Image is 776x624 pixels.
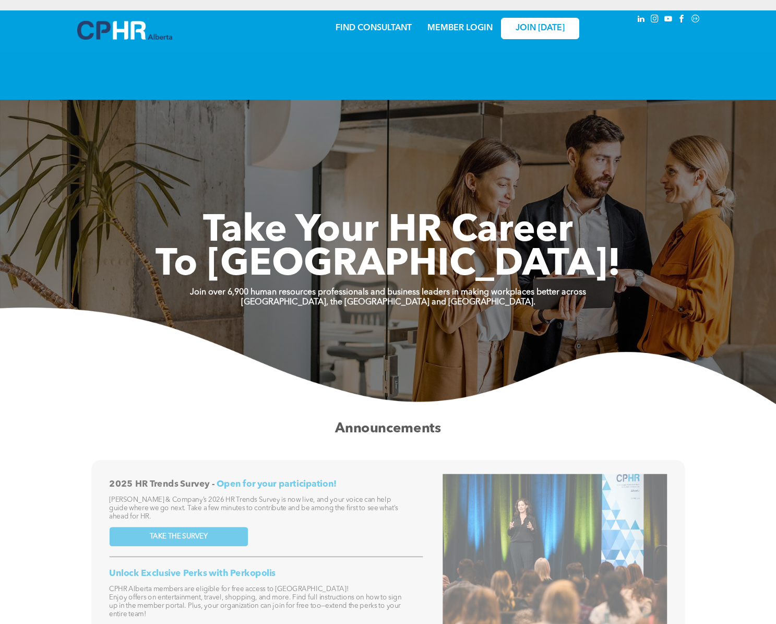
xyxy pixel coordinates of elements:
span: Announcements [335,422,441,436]
a: TAKE THE SURVEY [109,527,248,547]
span: Unlock Exclusive Perks with Perkopolis [109,569,276,578]
a: facebook [676,13,688,27]
a: instagram [649,13,661,27]
span: To [GEOGRAPHIC_DATA]! [156,246,621,284]
strong: Join over 6,900 human resources professionals and business leaders in making workplaces better ac... [190,288,586,297]
span: [PERSON_NAME] & Company’s 2026 HR Trends Survey is now live, and your voice can help guide where ... [109,497,398,521]
span: CPHR Alberta members are eligible for free access to [GEOGRAPHIC_DATA]! [109,586,349,593]
span: JOIN [DATE] [516,23,565,33]
span: Take Your HR Career [203,213,573,250]
a: JOIN [DATE] [501,18,579,39]
span: 2025 HR Trends Survey - [109,480,214,489]
a: youtube [663,13,674,27]
span: TAKE THE SURVEY [150,533,208,541]
strong: [GEOGRAPHIC_DATA], the [GEOGRAPHIC_DATA] and [GEOGRAPHIC_DATA]. [241,298,535,307]
span: Open for your participation! [217,480,337,489]
span: Enjoy offers on entertainment, travel, shopping, and more. Find full instructions on how to sign ... [109,594,401,618]
a: MEMBER LOGIN [427,24,493,32]
a: FIND CONSULTANT [336,24,412,32]
img: A blue and white logo for cp alberta [77,21,172,40]
a: linkedin [636,13,647,27]
a: Social network [690,13,701,27]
